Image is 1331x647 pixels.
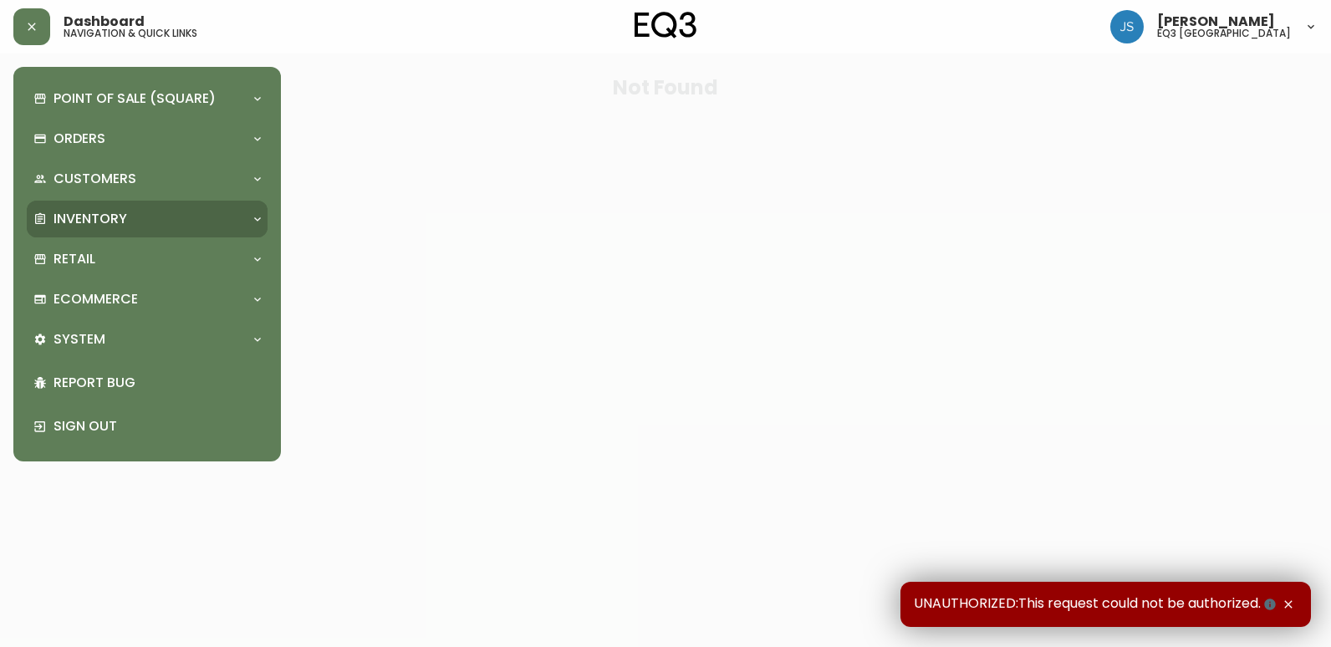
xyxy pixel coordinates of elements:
div: Customers [27,160,268,197]
h5: eq3 [GEOGRAPHIC_DATA] [1157,28,1291,38]
p: Sign Out [54,417,261,436]
img: f82dfefccbffaa8aacc9f3a909cf23c8 [1110,10,1144,43]
p: Ecommerce [54,290,138,308]
h5: navigation & quick links [64,28,197,38]
span: Dashboard [64,15,145,28]
p: Report Bug [54,374,261,392]
div: Inventory [27,201,268,237]
span: UNAUTHORIZED:This request could not be authorized. [914,595,1279,614]
img: logo [635,12,696,38]
div: System [27,321,268,358]
p: Orders [54,130,105,148]
div: Retail [27,241,268,278]
div: Report Bug [27,361,268,405]
p: System [54,330,105,349]
div: Ecommerce [27,281,268,318]
p: Inventory [54,210,127,228]
div: Orders [27,120,268,157]
div: Sign Out [27,405,268,448]
p: Customers [54,170,136,188]
span: [PERSON_NAME] [1157,15,1275,28]
div: Point of Sale (Square) [27,80,268,117]
p: Point of Sale (Square) [54,89,216,108]
p: Retail [54,250,95,268]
